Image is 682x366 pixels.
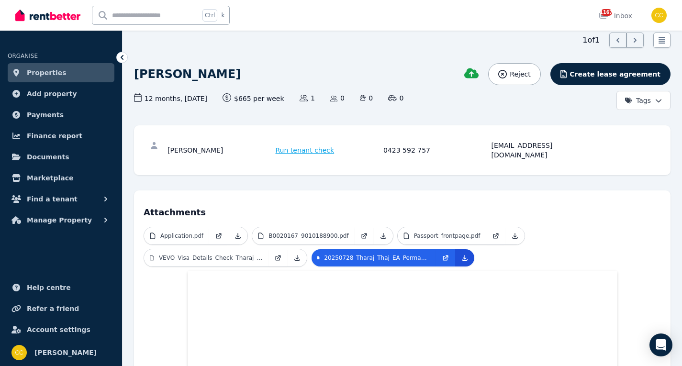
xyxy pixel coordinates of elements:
[455,249,474,266] a: Download Attachment
[8,63,114,82] a: Properties
[221,11,224,19] span: k
[27,282,71,293] span: Help centre
[27,109,64,121] span: Payments
[202,9,217,22] span: Ctrl
[488,63,540,85] button: Reject
[27,172,73,184] span: Marketplace
[330,93,345,103] span: 0
[252,227,354,244] a: B0020167_9010188900.pdf
[27,303,79,314] span: Refer a friend
[550,63,671,85] button: Create lease agreement
[160,232,203,240] p: Application.pdf
[168,141,273,160] div: [PERSON_NAME]
[616,91,671,110] button: Tags
[486,227,505,244] a: Open in new Tab
[34,347,97,358] span: [PERSON_NAME]
[300,93,315,103] span: 1
[27,193,78,205] span: Find a tenant
[398,227,486,244] a: Passport_frontpage.pdf
[8,189,114,209] button: Find a tenant
[209,227,228,244] a: Open in new Tab
[159,254,263,262] p: VEVO_Visa_Details_Check_Tharaj_THAJ_1.pdf
[268,232,348,240] p: B0020167_9010188900.pdf
[288,249,307,266] a: Download Attachment
[8,53,38,59] span: ORGANISE
[505,227,525,244] a: Download Attachment
[436,249,455,266] a: Open in new Tab
[8,320,114,339] a: Account settings
[601,9,612,16] span: 1167
[15,8,80,22] img: RentBetter
[27,67,67,78] span: Properties
[383,141,489,160] div: 0423 592 757
[11,345,27,360] img: chany chen
[8,84,114,103] a: Add property
[599,11,632,21] div: Inbox
[414,232,481,240] p: Passport_frontpage.pdf
[388,93,403,103] span: 0
[276,145,335,155] span: Run tenant check
[223,93,284,103] span: $665 per week
[651,8,667,23] img: chany chen
[582,34,600,46] span: 1 of 1
[144,227,209,244] a: Application.pdf
[8,105,114,124] a: Payments
[312,249,436,266] a: 20250728_Tharaj_Thaj_EA_Permanent_Employee_Agreement_signe.pdf
[144,249,268,266] a: VEVO_Visa_Details_Check_Tharaj_THAJ_1.pdf
[324,254,430,262] p: 20250728_Tharaj_Thaj_EA_Permanent_Employee_Agreement_signe.pdf
[8,126,114,145] a: Finance report
[144,200,661,219] h4: Attachments
[8,278,114,297] a: Help centre
[27,130,82,142] span: Finance report
[27,151,69,163] span: Documents
[360,93,373,103] span: 0
[134,93,207,103] span: 12 months , [DATE]
[492,141,597,160] div: [EMAIL_ADDRESS][DOMAIN_NAME]
[268,249,288,266] a: Open in new Tab
[8,299,114,318] a: Refer a friend
[27,88,77,100] span: Add property
[570,69,660,79] span: Create lease agreement
[134,67,241,82] h1: [PERSON_NAME]
[625,96,651,105] span: Tags
[8,147,114,166] a: Documents
[228,227,247,244] a: Download Attachment
[8,211,114,230] button: Manage Property
[510,69,530,79] span: Reject
[8,168,114,188] a: Marketplace
[355,227,374,244] a: Open in new Tab
[374,227,393,244] a: Download Attachment
[27,214,92,226] span: Manage Property
[649,333,672,356] div: Open Intercom Messenger
[27,324,90,335] span: Account settings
